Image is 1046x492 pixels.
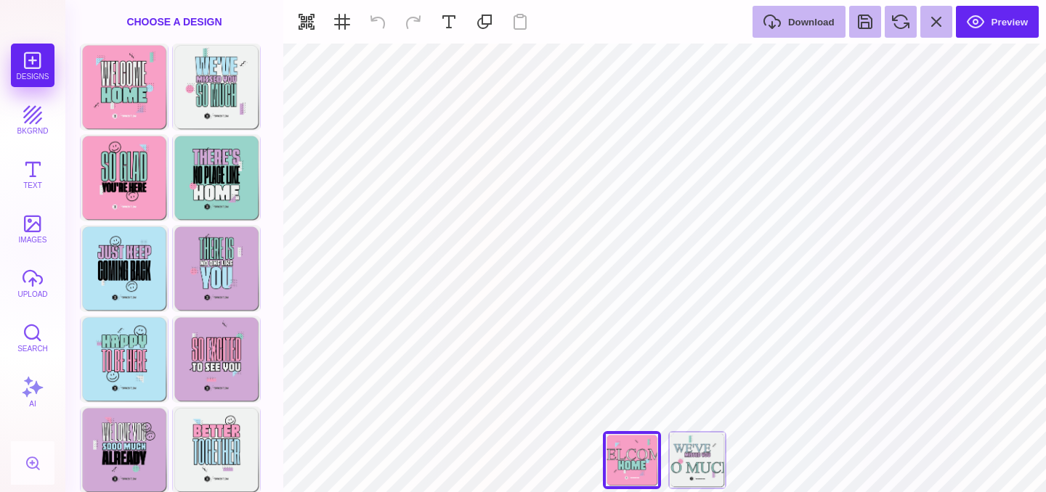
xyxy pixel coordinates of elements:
[11,370,54,414] button: AI
[11,152,54,196] button: Text
[11,207,54,250] button: images
[956,6,1039,38] button: Preview
[11,98,54,142] button: bkgrnd
[11,261,54,305] button: upload
[11,316,54,359] button: Search
[753,6,846,38] button: Download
